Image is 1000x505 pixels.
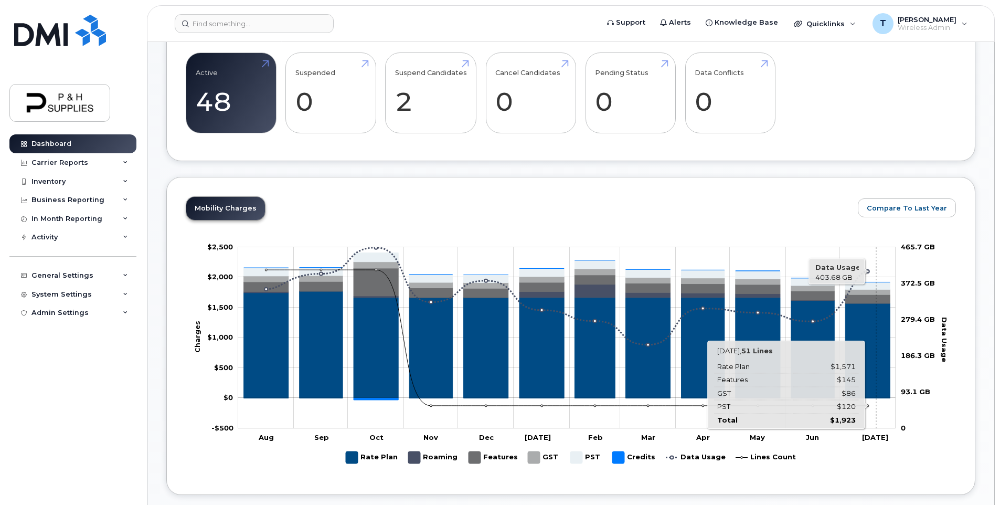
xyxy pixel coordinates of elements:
tspan: $2,000 [207,272,233,281]
button: Compare To Last Year [858,198,956,217]
a: Support [600,12,653,33]
tspan: 93.1 GB [901,387,930,396]
g: $0 [207,333,233,341]
tspan: Feb [588,433,603,441]
g: GST [528,447,560,468]
tspan: Sep [314,433,329,441]
tspan: [DATE] [862,433,888,441]
tspan: $1,000 [207,333,233,341]
g: $0 [214,363,233,372]
tspan: Jun [806,433,819,441]
tspan: [DATE] [525,433,551,441]
tspan: Aug [258,433,274,441]
span: Compare To Last Year [867,203,947,213]
span: Wireless Admin [898,24,956,32]
g: $0 [207,272,233,281]
tspan: $500 [214,363,233,372]
tspan: -$500 [211,424,233,432]
a: Alerts [653,12,698,33]
tspan: $0 [224,393,233,402]
tspan: May [750,433,765,441]
a: Data Conflicts 0 [695,58,765,128]
tspan: Dec [479,433,494,441]
tspan: $2,500 [207,243,233,251]
tspan: $1,500 [207,303,233,311]
g: Credits [612,447,655,468]
a: Knowledge Base [698,12,785,33]
tspan: 372.5 GB [901,279,935,287]
g: Data Usage [666,447,726,468]
tspan: Data Usage [940,317,949,362]
tspan: 0 [901,424,906,432]
tspan: 186.3 GB [901,351,935,360]
span: Alerts [669,17,691,28]
g: PST [570,447,602,468]
tspan: Mar [641,433,655,441]
tspan: 279.4 GB [901,315,935,323]
g: Roaming [408,447,458,468]
span: T [880,17,886,30]
g: $0 [207,243,233,251]
span: [PERSON_NAME] [898,15,956,24]
g: $0 [207,303,233,311]
g: PST [244,253,890,290]
g: Features [244,268,890,303]
input: Find something... [175,14,334,33]
a: Mobility Charges [186,197,265,220]
tspan: 465.7 GB [901,243,935,251]
span: Quicklinks [806,19,845,28]
a: Active 48 [196,58,267,128]
a: Suspended 0 [295,58,366,128]
g: Rate Plan [244,291,890,398]
tspan: Nov [423,433,438,441]
a: Cancel Candidates 0 [495,58,566,128]
tspan: Oct [369,433,384,441]
g: GST [244,262,890,294]
g: Rate Plan [346,447,398,468]
tspan: Apr [696,433,710,441]
div: Timara-lee [865,13,975,34]
a: Suspend Candidates 2 [395,58,467,128]
span: Support [616,17,645,28]
tspan: Charges [193,321,201,353]
div: Quicklinks [786,13,863,34]
a: Pending Status 0 [595,58,666,128]
span: Knowledge Base [715,17,778,28]
g: Lines Count [736,447,796,468]
g: $0 [211,424,233,432]
g: Legend [346,447,796,468]
g: Features [469,447,518,468]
